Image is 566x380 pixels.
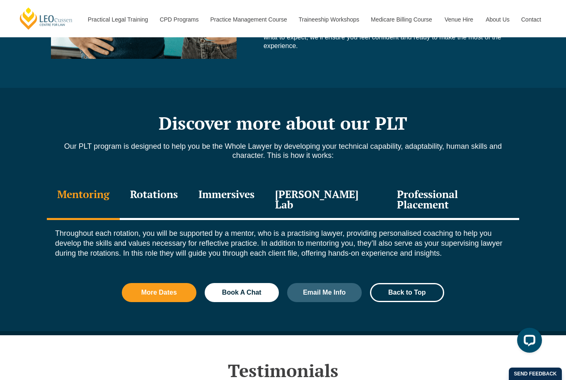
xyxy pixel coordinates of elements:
[120,181,188,220] div: Rotations
[387,181,519,220] div: Professional Placement
[438,2,479,37] a: Venue Hire
[515,2,547,37] a: Contact
[19,7,74,30] a: [PERSON_NAME] Centre for Law
[370,283,445,302] a: Back to Top
[122,283,196,302] a: More Dates
[265,181,387,220] div: [PERSON_NAME] Lab
[47,181,120,220] div: Mentoring
[287,283,362,302] a: Email Me Info
[510,324,545,359] iframe: LiveChat chat widget
[47,142,519,160] p: Our PLT program is designed to help you be the Whole Lawyer by developing your technical capabili...
[388,289,426,296] span: Back to Top
[293,2,365,37] a: Traineeship Workshops
[222,289,261,296] span: Book A Chat
[188,181,265,220] div: Immersives
[204,2,293,37] a: Practice Management Course
[153,2,204,37] a: CPD Programs
[365,2,438,37] a: Medicare Billing Course
[82,2,154,37] a: Practical Legal Training
[205,283,279,302] a: Book A Chat
[55,228,511,258] p: Throughout each rotation, you will be supported by a mentor, who is a practising lawyer, providin...
[47,113,519,133] h2: Discover more about our PLT
[141,289,177,296] span: More Dates
[479,2,515,37] a: About Us
[303,289,346,296] span: Email Me Info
